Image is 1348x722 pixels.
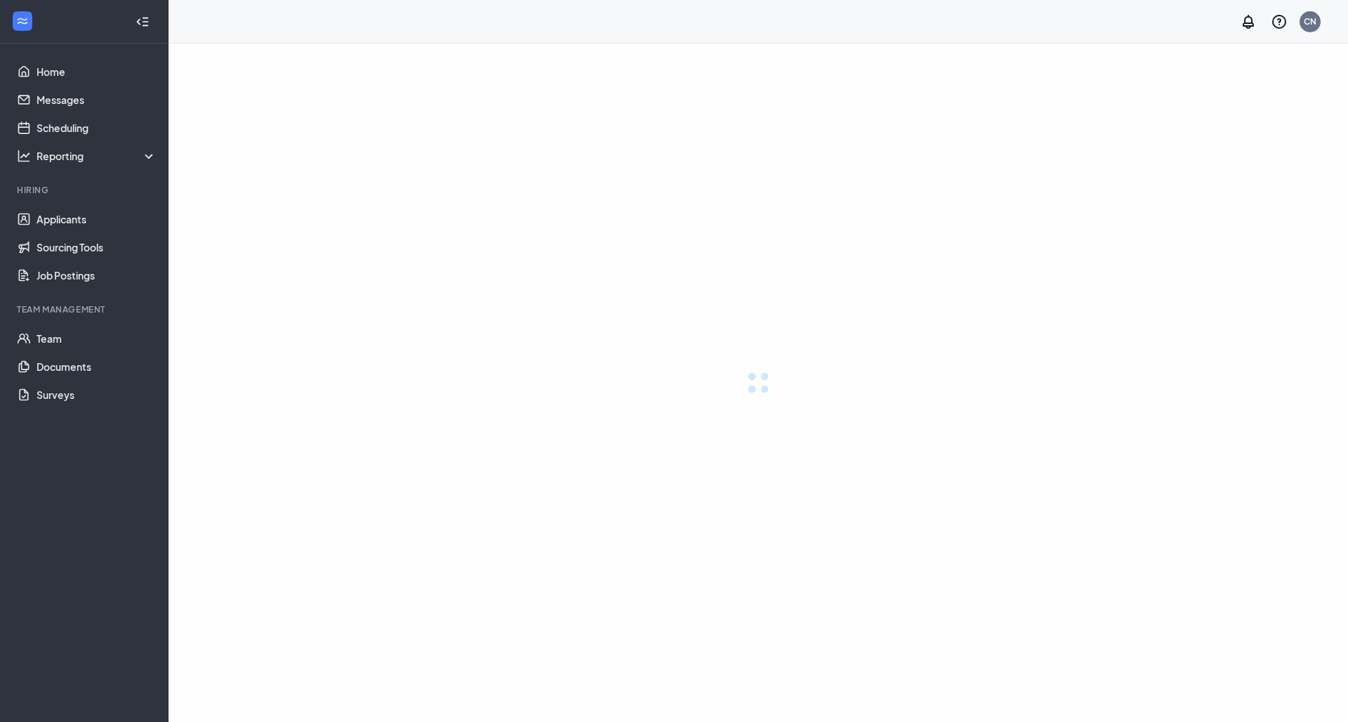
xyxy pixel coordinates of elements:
[17,184,154,196] div: Hiring
[1304,15,1316,27] div: CN
[17,303,154,315] div: Team Management
[37,114,157,142] a: Scheduling
[37,353,157,381] a: Documents
[37,149,157,163] div: Reporting
[37,324,157,353] a: Team
[37,86,157,114] a: Messages
[15,14,29,28] svg: WorkstreamLogo
[1271,13,1288,30] svg: QuestionInfo
[37,261,157,289] a: Job Postings
[136,15,150,29] svg: Collapse
[37,58,157,86] a: Home
[37,205,157,233] a: Applicants
[1240,13,1257,30] svg: Notifications
[37,381,157,409] a: Surveys
[37,233,157,261] a: Sourcing Tools
[17,149,31,163] svg: Analysis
